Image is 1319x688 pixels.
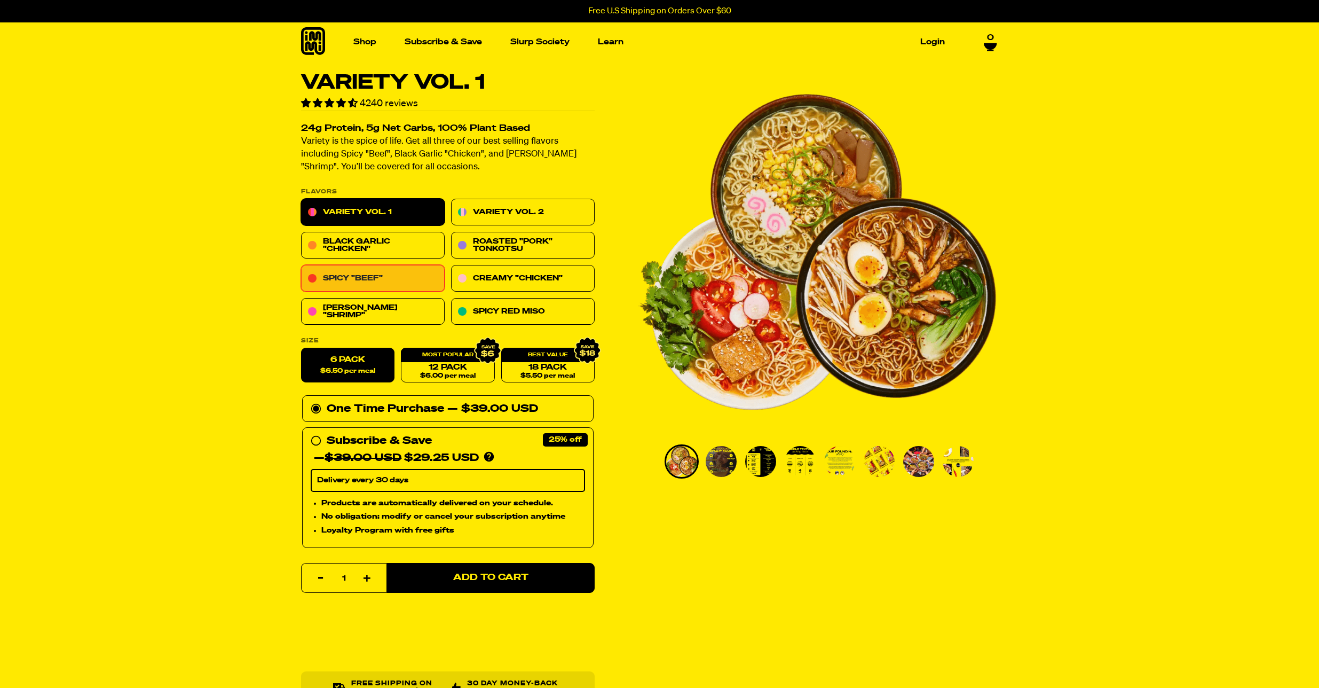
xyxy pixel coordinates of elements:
[862,444,896,479] li: Go to slide 6
[638,73,997,432] div: PDP main carousel
[520,373,575,380] span: $5.50 per meal
[321,525,585,537] li: Loyalty Program with free gifts
[638,444,997,479] div: PDP main carousel thumbnails
[301,73,595,93] h1: Variety Vol. 1
[349,34,381,50] a: Shop
[704,444,738,479] li: Go to slide 2
[325,453,401,464] del: $39.00 USD
[401,348,494,383] a: 12 Pack$6.00 per meal
[638,73,997,432] img: Variety Vol. 1
[666,446,697,477] img: Variety Vol. 1
[783,444,817,479] li: Go to slide 4
[311,401,585,418] div: One Time Purchase
[665,444,699,479] li: Go to slide 1
[301,189,595,195] p: Flavors
[400,34,486,50] a: Subscribe & Save
[987,29,994,39] span: 0
[638,73,997,432] li: 1 of 8
[5,639,113,683] iframe: Marketing Popup
[506,34,574,50] a: Slurp Society
[349,22,949,61] nav: Main navigation
[745,446,776,477] img: Variety Vol. 1
[943,446,974,477] img: Variety Vol. 1
[941,444,975,479] li: Go to slide 8
[301,136,595,174] p: Variety is the spice of life. Get all three of our best selling flavors including Spicy "Beef", B...
[903,446,934,477] img: Variety Vol. 1
[301,99,360,108] span: 4.55 stars
[785,446,816,477] img: Variety Vol. 1
[447,401,538,418] div: — $39.00 USD
[451,265,595,292] a: Creamy "Chicken"
[308,564,380,593] input: quantity
[588,6,731,16] p: Free U.S Shipping on Orders Over $60
[984,29,997,48] a: 0
[320,368,375,375] span: $6.50 per meal
[321,511,585,523] li: No obligation: modify or cancel your subscription anytime
[902,444,936,479] li: Go to slide 7
[301,199,445,226] a: Variety Vol. 1
[451,299,595,325] a: Spicy Red Miso
[451,232,595,259] a: Roasted "Pork" Tonkotsu
[594,34,628,50] a: Learn
[744,444,778,479] li: Go to slide 3
[301,265,445,292] a: Spicy "Beef"
[864,446,895,477] img: Variety Vol. 1
[301,232,445,259] a: Black Garlic "Chicken"
[321,497,585,509] li: Products are automatically delivered on your schedule.
[453,574,528,583] span: Add to Cart
[420,373,475,380] span: $6.00 per meal
[301,299,445,325] a: [PERSON_NAME] "Shrimp"
[301,338,595,344] label: Size
[301,348,394,383] label: 6 Pack
[824,446,855,477] img: Variety Vol. 1
[314,450,479,467] div: — $29.25 USD
[451,199,595,226] a: Variety Vol. 2
[327,433,432,450] div: Subscribe & Save
[823,444,857,479] li: Go to slide 5
[706,446,737,477] img: Variety Vol. 1
[386,563,595,593] button: Add to Cart
[501,348,594,383] a: 18 Pack$5.50 per meal
[311,470,585,492] select: Subscribe & Save —$39.00 USD$29.25 USD Products are automatically delivered on your schedule. No ...
[360,99,418,108] span: 4240 reviews
[916,34,949,50] a: Login
[301,124,595,134] h2: 24g Protein, 5g Net Carbs, 100% Plant Based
